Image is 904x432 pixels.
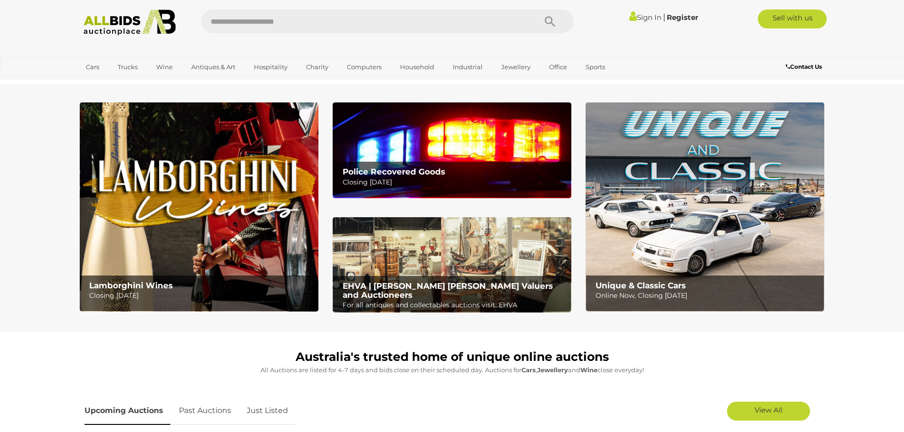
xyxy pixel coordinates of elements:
[786,63,822,70] b: Contact Us
[112,59,144,75] a: Trucks
[185,59,242,75] a: Antiques & Art
[84,397,170,425] a: Upcoming Auctions
[300,59,335,75] a: Charity
[89,290,313,302] p: Closing [DATE]
[150,59,179,75] a: Wine
[343,176,566,188] p: Closing [DATE]
[579,59,611,75] a: Sports
[80,59,105,75] a: Cars
[586,102,824,312] img: Unique & Classic Cars
[80,75,159,91] a: [GEOGRAPHIC_DATA]
[333,217,571,313] img: EHVA | Evans Hastings Valuers and Auctioneers
[341,59,388,75] a: Computers
[343,299,566,311] p: For all antiques and collectables auctions visit: EHVA
[786,62,824,72] a: Contact Us
[758,9,827,28] a: Sell with us
[333,217,571,313] a: EHVA | Evans Hastings Valuers and Auctioneers EHVA | [PERSON_NAME] [PERSON_NAME] Valuers and Auct...
[543,59,573,75] a: Office
[172,397,238,425] a: Past Auctions
[586,102,824,312] a: Unique & Classic Cars Unique & Classic Cars Online Now, Closing [DATE]
[727,402,810,421] a: View All
[394,59,440,75] a: Household
[537,366,568,374] strong: Jewellery
[343,281,553,300] b: EHVA | [PERSON_NAME] [PERSON_NAME] Valuers and Auctioneers
[596,290,819,302] p: Online Now, Closing [DATE]
[667,13,698,22] a: Register
[240,397,295,425] a: Just Listed
[89,281,173,290] b: Lamborghini Wines
[84,365,820,376] p: All Auctions are listed for 4-7 days and bids close on their scheduled day. Auctions for , and cl...
[526,9,574,33] button: Search
[80,102,318,312] a: Lamborghini Wines Lamborghini Wines Closing [DATE]
[495,59,537,75] a: Jewellery
[447,59,489,75] a: Industrial
[333,102,571,198] a: Police Recovered Goods Police Recovered Goods Closing [DATE]
[333,102,571,198] img: Police Recovered Goods
[84,350,820,364] h1: Australia's trusted home of unique online auctions
[663,12,665,22] span: |
[580,366,597,374] strong: Wine
[248,59,294,75] a: Hospitality
[80,102,318,312] img: Lamborghini Wines
[78,9,181,36] img: Allbids.com.au
[755,405,783,414] span: View All
[596,281,686,290] b: Unique & Classic Cars
[629,13,662,22] a: Sign In
[522,366,536,374] strong: Cars
[343,167,445,176] b: Police Recovered Goods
